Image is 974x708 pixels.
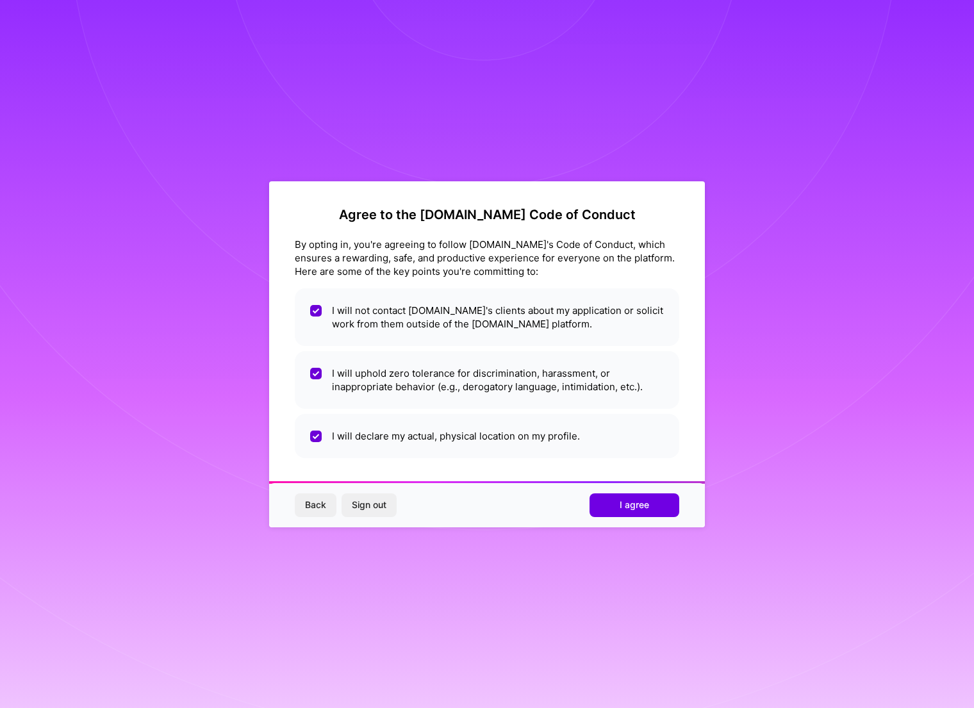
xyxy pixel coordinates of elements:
button: I agree [590,493,679,516]
h2: Agree to the [DOMAIN_NAME] Code of Conduct [295,207,679,222]
li: I will uphold zero tolerance for discrimination, harassment, or inappropriate behavior (e.g., der... [295,351,679,409]
li: I will declare my actual, physical location on my profile. [295,414,679,458]
span: Back [305,498,326,511]
span: I agree [620,498,649,511]
div: By opting in, you're agreeing to follow [DOMAIN_NAME]'s Code of Conduct, which ensures a rewardin... [295,238,679,278]
span: Sign out [352,498,386,511]
li: I will not contact [DOMAIN_NAME]'s clients about my application or solicit work from them outside... [295,288,679,346]
button: Back [295,493,336,516]
button: Sign out [342,493,397,516]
